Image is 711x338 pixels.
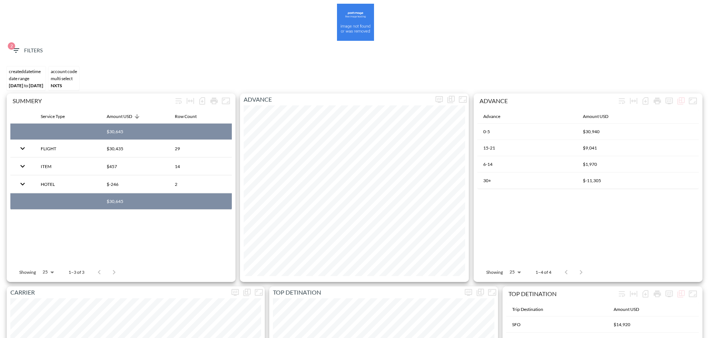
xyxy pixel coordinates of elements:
span: Display settings [463,286,474,298]
button: Fullscreen [220,95,232,107]
span: 2 [8,42,15,50]
div: Print [208,95,220,107]
span: Display settings [433,93,445,105]
div: Show chart as table [675,288,687,300]
th: 0-5 [477,124,577,140]
span: Amount USD [614,305,649,314]
div: SUMMERY [13,97,173,104]
span: Trip Destination [512,305,553,314]
th: ITEM [35,158,101,175]
div: Number of rows selected for download: 6 [640,288,651,300]
p: CARRIER [7,288,229,297]
th: 14 [169,158,232,175]
div: Show chart as table [675,95,687,107]
div: Row Count [175,112,197,121]
span: Amount USD [583,112,618,121]
span: [DATE] [DATE] [9,83,43,88]
span: Amount USD [107,112,142,121]
div: Toggle table layout between fixed and auto (default: auto) [628,288,640,300]
th: 2 [169,175,232,193]
button: expand row [16,160,29,173]
p: Showing [19,269,36,275]
div: Toggle table layout between fixed and auto (default: auto) [184,95,196,107]
button: Fullscreen [687,95,699,107]
span: Service Type [41,112,74,121]
span: Row Count [175,112,206,121]
th: FLIGHT [35,140,101,157]
span: Display settings [663,288,675,300]
p: 1–3 of 3 [69,269,84,275]
div: TOP DETINATION [508,290,616,297]
img: amsalem-2.png [337,4,374,41]
div: ADVANCE [480,97,616,104]
div: DATE RANGE [9,76,43,81]
button: expand row [16,142,29,155]
th: $30,940 [577,124,699,140]
div: Amount USD [583,112,608,121]
button: Fullscreen [486,286,498,298]
th: $-11,305 [577,173,699,189]
th: 29 [169,140,232,157]
div: Show chart as table [474,286,486,298]
span: to [24,83,28,88]
span: Advance [483,112,510,121]
p: TOP DETINATION [269,288,463,297]
button: 2Filters [9,44,46,58]
p: Showing [486,269,503,275]
button: Fullscreen [457,93,469,105]
div: CREATEDDATETIME [9,69,43,74]
span: Display settings [663,95,675,107]
button: more [663,95,675,107]
div: Amount USD [107,112,132,121]
div: MULTI SELECT [51,76,77,81]
div: Wrap text [616,95,628,107]
button: more [463,286,474,298]
th: 30+ [477,173,577,189]
div: Toggle table layout between fixed and auto (default: auto) [628,95,640,107]
div: Show chart as table [445,93,457,105]
button: expand row [16,178,29,190]
th: $9,041 [577,140,699,156]
th: 6-14 [477,156,577,173]
div: 25 [506,267,524,277]
div: Number of rows selected for download: 4 [640,95,651,107]
div: Number of rows selected for download: 3 [196,95,208,107]
button: more [433,93,445,105]
div: Account Code [51,69,77,74]
th: $457 [101,158,169,175]
div: Print [651,95,663,107]
div: Print [651,288,663,300]
th: $30,645 [101,124,169,140]
p: 1–4 of 4 [535,269,551,275]
button: Fullscreen [253,286,265,298]
th: HOTEL [35,175,101,193]
th: $-246 [101,175,169,193]
div: Wrap text [173,95,184,107]
div: Show chart as table [241,286,253,298]
span: NXTS [51,83,62,88]
th: SFO [506,316,608,333]
div: Wrap text [616,288,628,300]
th: $30,435 [101,140,169,157]
button: more [663,288,675,300]
span: Display settings [229,286,241,298]
th: 15-21 [477,140,577,156]
div: Trip Destination [512,305,543,314]
button: Fullscreen [687,288,699,300]
span: Filters [11,46,43,55]
p: ADVANCE [240,95,433,104]
button: more [229,286,241,298]
th: $1,970 [577,156,699,173]
div: Amount USD [614,305,639,314]
th: $30,645 [101,193,169,210]
div: 25 [39,267,57,277]
div: Service Type [41,112,65,121]
div: Advance [483,112,500,121]
th: $14,920 [608,316,699,333]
